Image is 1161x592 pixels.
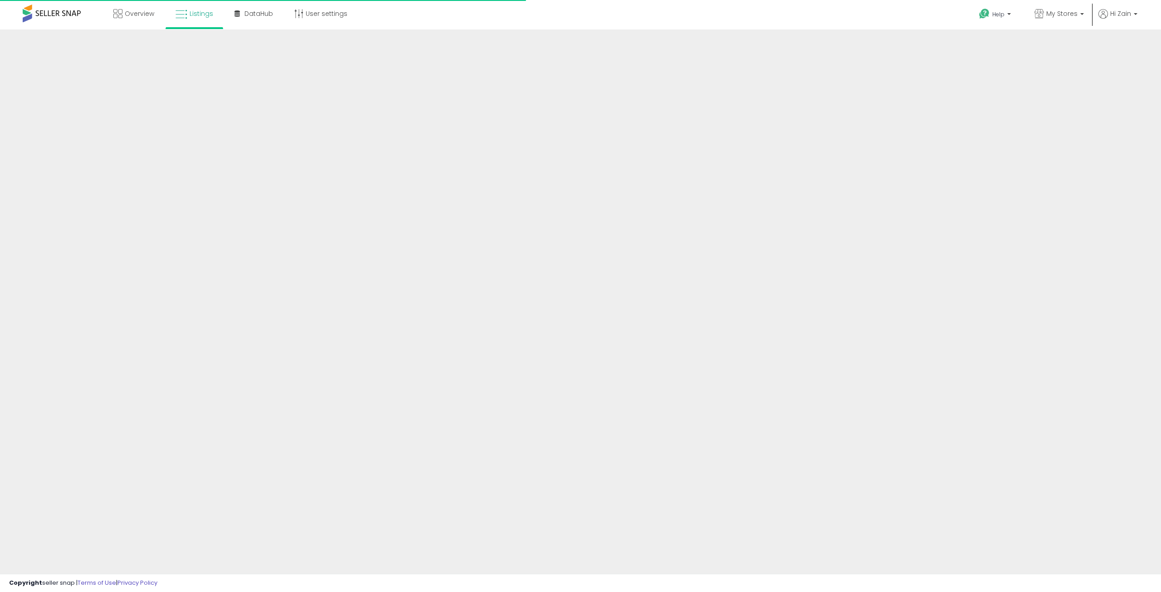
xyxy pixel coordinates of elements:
i: Get Help [979,8,990,20]
span: Listings [190,9,213,18]
span: My Stores [1046,9,1078,18]
a: Hi Zain [1098,9,1137,29]
span: Hi Zain [1110,9,1131,18]
span: Overview [125,9,154,18]
span: DataHub [244,9,273,18]
span: Help [992,10,1005,18]
a: Help [972,1,1020,29]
